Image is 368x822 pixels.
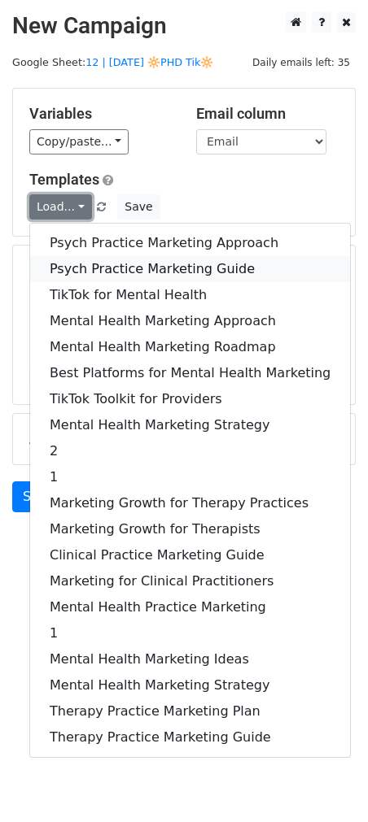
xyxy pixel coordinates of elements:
a: Mental Health Marketing Approach [30,308,350,334]
a: Therapy Practice Marketing Plan [30,698,350,724]
a: Mental Health Marketing Strategy [30,672,350,698]
a: Best Platforms for Mental Health Marketing [30,360,350,386]
a: Marketing Growth for Therapists [30,516,350,542]
a: 1 [30,464,350,490]
a: Copy/paste... [29,129,129,154]
a: Mental Health Marketing Roadmap [30,334,350,360]
a: Send [12,481,66,512]
a: TikTok Toolkit for Providers [30,386,350,412]
a: Psych Practice Marketing Approach [30,230,350,256]
iframe: Chat Widget [287,744,368,822]
a: TikTok for Mental Health [30,282,350,308]
a: Marketing for Clinical Practitioners [30,568,350,594]
h5: Email column [196,105,339,123]
a: Mental Health Marketing Strategy [30,412,350,438]
a: Mental Health Practice Marketing [30,594,350,620]
a: 2 [30,438,350,464]
a: Load... [29,194,92,220]
a: Daily emails left: 35 [247,56,356,68]
a: Psych Practice Marketing Guide [30,256,350,282]
small: Google Sheet: [12,56,213,68]
a: Templates [29,171,99,188]
a: Mental Health Marketing Ideas [30,646,350,672]
a: 12 | [DATE] 🔆PHD Tik🔆 [85,56,213,68]
h2: New Campaign [12,12,356,40]
a: Marketing Growth for Therapy Practices [30,490,350,516]
a: Clinical Practice Marketing Guide [30,542,350,568]
a: 1 [30,620,350,646]
h5: Variables [29,105,172,123]
button: Save [117,194,160,220]
a: Therapy Practice Marketing Guide [30,724,350,750]
span: Daily emails left: 35 [247,54,356,72]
